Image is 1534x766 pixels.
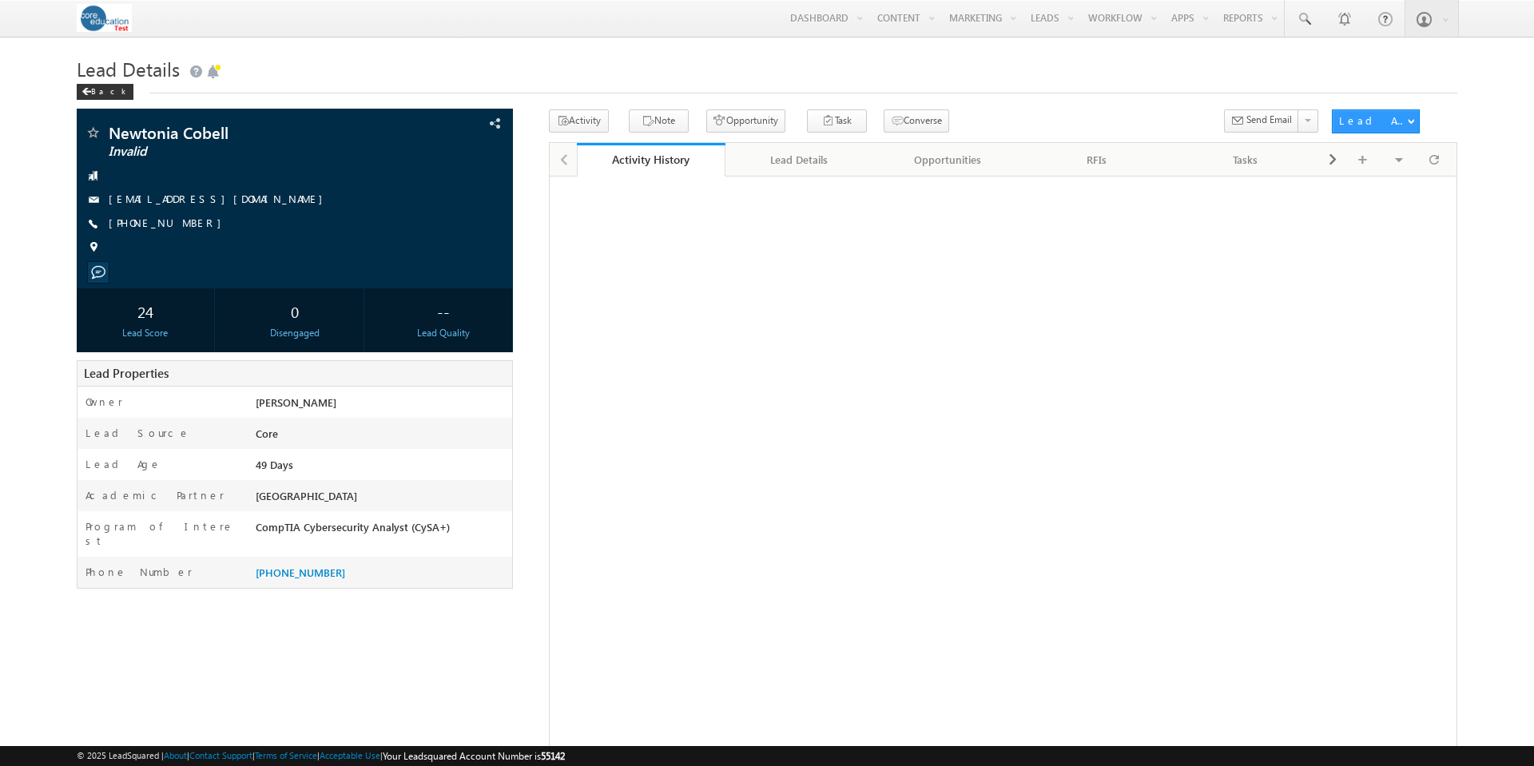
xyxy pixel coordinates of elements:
[380,296,509,326] div: --
[738,150,860,169] div: Lead Details
[109,192,331,205] a: [EMAIL_ADDRESS][DOMAIN_NAME]
[1339,113,1407,128] div: Lead Actions
[383,750,565,762] span: Your Leadsquared Account Number is
[230,296,360,326] div: 0
[577,143,725,177] a: Activity History
[887,150,1008,169] div: Opportunities
[589,152,713,167] div: Activity History
[252,488,513,510] div: [GEOGRAPHIC_DATA]
[77,84,133,100] div: Back
[109,125,382,141] span: Newtonia Cobell
[706,109,785,133] button: Opportunity
[380,326,509,340] div: Lead Quality
[1224,109,1299,133] button: Send Email
[189,750,252,760] a: Contact Support
[1332,109,1420,133] button: Lead Actions
[109,144,382,160] span: Invalid
[77,56,180,81] span: Lead Details
[252,519,513,542] div: CompTIA Cybersecurity Analyst (CySA+)
[252,457,513,479] div: 49 Days
[109,216,229,229] a: [PHONE_NUMBER]
[230,326,360,340] div: Disengaged
[629,109,689,133] button: Note
[77,4,132,32] img: Custom Logo
[1035,150,1157,169] div: RFIs
[85,519,235,548] label: Program of Interest
[81,326,210,340] div: Lead Score
[85,395,123,409] label: Owner
[77,748,565,764] span: © 2025 LeadSquared | | | | |
[874,143,1023,177] a: Opportunities
[549,109,609,133] button: Activity
[164,750,187,760] a: About
[541,750,565,762] span: 55142
[256,395,336,409] span: [PERSON_NAME]
[256,566,345,579] a: [PHONE_NUMBER]
[81,296,210,326] div: 24
[77,83,141,97] a: Back
[320,750,380,760] a: Acceptable Use
[1023,143,1171,177] a: RFIs
[725,143,874,177] a: Lead Details
[85,457,161,471] label: Lead Age
[85,565,193,579] label: Phone Number
[84,365,169,381] span: Lead Properties
[807,109,867,133] button: Task
[85,488,225,502] label: Academic Partner
[1172,143,1321,177] a: Tasks
[255,750,317,760] a: Terms of Service
[1246,113,1292,127] span: Send Email
[85,426,190,440] label: Lead Source
[884,109,949,133] button: Converse
[252,426,513,448] div: Core
[1185,150,1306,169] div: Tasks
